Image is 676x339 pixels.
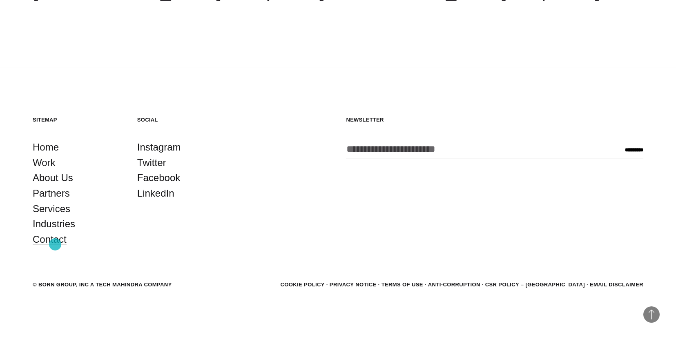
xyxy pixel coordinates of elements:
a: Contact [33,232,67,247]
h5: Newsletter [346,116,643,123]
a: Home [33,140,59,155]
a: Work [33,155,56,171]
a: Industries [33,216,75,232]
a: Twitter [137,155,166,171]
button: Back to Top [643,306,660,323]
div: © BORN GROUP, INC A Tech Mahindra Company [33,281,172,289]
a: CSR POLICY – [GEOGRAPHIC_DATA] [485,281,585,288]
a: Services [33,201,70,217]
a: Instagram [137,140,181,155]
a: LinkedIn [137,186,174,201]
a: Terms of Use [382,281,423,288]
a: Partners [33,186,70,201]
a: Privacy Notice [330,281,377,288]
h5: Social [137,116,225,123]
a: Cookie Policy [280,281,324,288]
a: Anti-Corruption [428,281,480,288]
h5: Sitemap [33,116,121,123]
a: Email Disclaimer [590,281,643,288]
a: Facebook [137,170,180,186]
a: About Us [33,170,73,186]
